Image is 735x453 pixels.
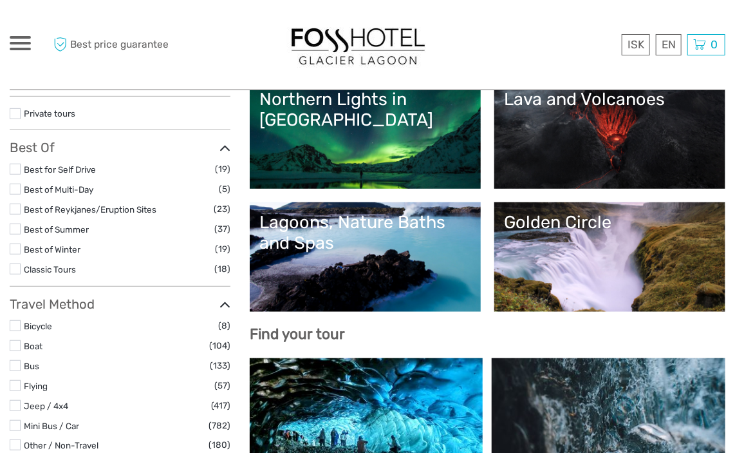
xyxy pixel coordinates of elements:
span: (5) [219,182,230,197]
a: Golden Circle [504,212,716,302]
span: (782) [209,418,230,433]
h3: Best Of [10,140,230,155]
span: Best price guarantee [50,34,189,55]
a: Northern Lights in [GEOGRAPHIC_DATA] [259,89,471,179]
span: (104) [209,338,230,353]
span: (133) [210,358,230,373]
span: (23) [214,202,230,217]
div: Lava and Volcanoes [504,89,716,110]
span: (180) [209,438,230,452]
a: Private tours [24,108,75,119]
span: (417) [211,398,230,413]
a: Best of Winter [24,244,80,255]
span: (19) [215,162,230,177]
span: (37) [214,222,230,236]
a: Jeep / 4x4 [24,401,68,411]
span: (18) [214,262,230,276]
a: Best of Summer [24,224,89,235]
h3: Travel Method [10,296,230,312]
span: (19) [215,242,230,256]
a: Best of Multi-Day [24,184,93,195]
a: Classic Tours [24,264,76,275]
a: Best for Self Drive [24,164,96,175]
div: Lagoons, Nature Baths and Spas [259,212,471,254]
div: Northern Lights in [GEOGRAPHIC_DATA] [259,89,471,131]
span: (57) [214,378,230,393]
a: Bus [24,361,39,371]
img: 1303-6910c56d-1cb8-4c54-b886-5f11292459f5_logo_big.jpg [287,22,429,68]
a: Flying [24,381,48,391]
a: Lagoons, Nature Baths and Spas [259,212,471,302]
a: Boat [24,341,42,351]
span: (8) [218,318,230,333]
div: Golden Circle [504,212,716,233]
a: Best of Reykjanes/Eruption Sites [24,204,156,215]
div: EN [656,34,682,55]
a: Mini Bus / Car [24,421,79,431]
b: Find your tour [250,325,345,343]
span: ISK [628,38,644,51]
a: Other / Non-Travel [24,440,98,450]
span: 0 [709,38,720,51]
a: Bicycle [24,321,52,331]
a: Lava and Volcanoes [504,89,716,179]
